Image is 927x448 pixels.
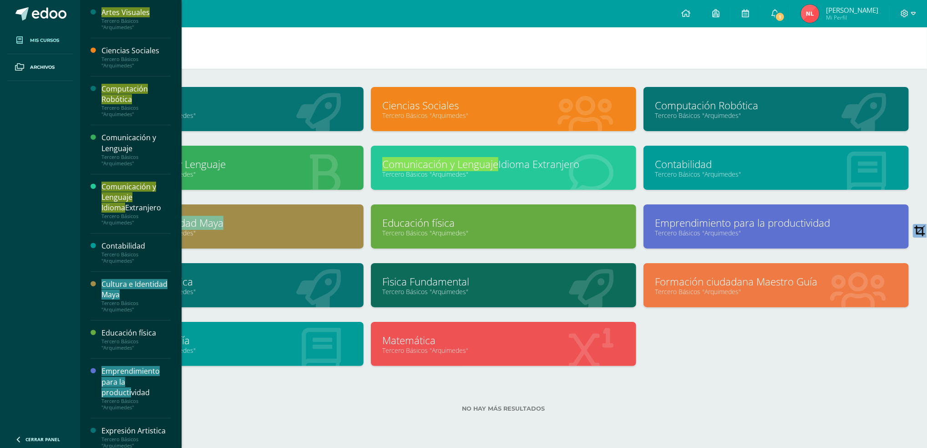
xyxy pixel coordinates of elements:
a: Mis cursos [7,27,73,54]
a: Tercero Básicos "Arquimedes" [655,287,897,296]
a: Contabilidad [655,157,897,171]
a: Lectura/Caligrafía [110,333,352,347]
a: Tercero Básicos "Arquimedes" [655,170,897,178]
a: Archivos [7,54,73,81]
span: Mis cursos [30,37,59,44]
span: 1 [775,12,785,22]
a: Comunicación y Lenguaje [110,157,352,171]
a: Tercero Básicos "Arquimedes" [382,287,625,296]
a: Educación físicaTercero Básicos "Arquimedes" [101,328,171,351]
a: Comunicación y LenguajeIdioma Extranjero [382,157,625,171]
a: Comunicación y LenguajeTercero Básicos "Arquimedes" [101,132,171,166]
a: Computación Robótica Tercero Básicos "Arquimedes" [101,84,171,117]
span: Cerrar panel [25,436,60,443]
span: Cultura e Identidad Maya [101,279,167,300]
a: Tercero Básicos "Arquimedes" [110,346,352,355]
a: Tercero Básicos "Arquimedes" [655,229,897,237]
div: Comunicación y Lenguaje [101,132,171,153]
span: Comunicación y Lenguaje [382,157,498,171]
span: [PERSON_NAME] [826,5,878,15]
a: Emprendimiento para la productividadTercero Básicos "Arquimedes" [101,366,171,410]
span: Artes Visuales [101,7,150,17]
a: Tercero Básicos "Arquimedes" [382,346,625,355]
a: Matemática [382,333,625,347]
a: Emprendimiento para la productividad [655,216,897,230]
div: Tercero Básicos "Arquimedes" [101,213,171,226]
div: Extranjero [101,182,171,213]
a: Expresión Artistica [110,275,352,289]
a: Ciencias Sociales [382,98,625,112]
a: Cultura e Identidad Maya [110,216,352,230]
a: Fìsica Fundamental [382,275,625,289]
label: No hay más resultados [98,405,909,412]
a: Tercero Básicos "Arquimedes" [382,111,625,120]
div: Tercero Básicos "Arquimedes" [101,251,171,264]
div: Contabilidad [101,241,171,251]
div: Tercero Básicos "Arquimedes" [101,18,171,31]
span: Computación Robótica [101,84,148,104]
div: Tercero Básicos "Arquimedes" [101,56,171,69]
span: Mi Perfil [826,14,878,21]
a: Tercero Básicos "Arquimedes" [110,111,352,120]
a: Tercero Básicos "Arquimedes" [382,229,625,237]
a: Comunicación y Lenguaje IdiomaExtranjeroTercero Básicos "Arquimedes" [101,182,171,226]
div: vidad [101,366,171,397]
a: ContabilidadTercero Básicos "Arquimedes" [101,241,171,264]
a: Tercero Básicos "Arquimedes" [110,229,352,237]
a: Tercero Básicos "Arquimedes" [382,170,625,178]
a: Computación Robótica [655,98,897,112]
span: Emprendimiento para la producti [101,366,160,397]
a: Tercero Básicos "Arquimedes" [655,111,897,120]
span: Archivos [30,64,55,71]
div: Tercero Básicos "Arquimedes" [101,154,171,167]
a: Artes Visuales Tercero Básicos "Arquimedes" [101,7,171,31]
a: Cultura e Identidad Maya Tercero Básicos "Arquimedes" [101,279,171,313]
div: Tercero Básicos "Arquimedes" [101,398,171,411]
a: Formación ciudadana Maestro Guía [655,275,897,289]
div: Expresión Artistica [101,426,171,436]
a: Tercero Básicos "Arquimedes" [110,170,352,178]
a: Artes Visuales [110,98,352,112]
div: Educación física [101,328,171,338]
div: Tercero Básicos "Arquimedes" [101,338,171,351]
a: Tercero Básicos "Arquimedes" [110,287,352,296]
div: Ciencias Sociales [101,46,171,56]
div: Tercero Básicos "Arquimedes" [101,300,171,313]
img: 0bd96b76678b5aa360396f1394bde56b.png [801,5,819,23]
div: Tercero Básicos "Arquimedes" [101,105,171,117]
a: Educación física [382,216,625,230]
a: Ciencias SocialesTercero Básicos "Arquimedes" [101,46,171,69]
span: Comunicación y Lenguaje Idioma [101,182,156,213]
